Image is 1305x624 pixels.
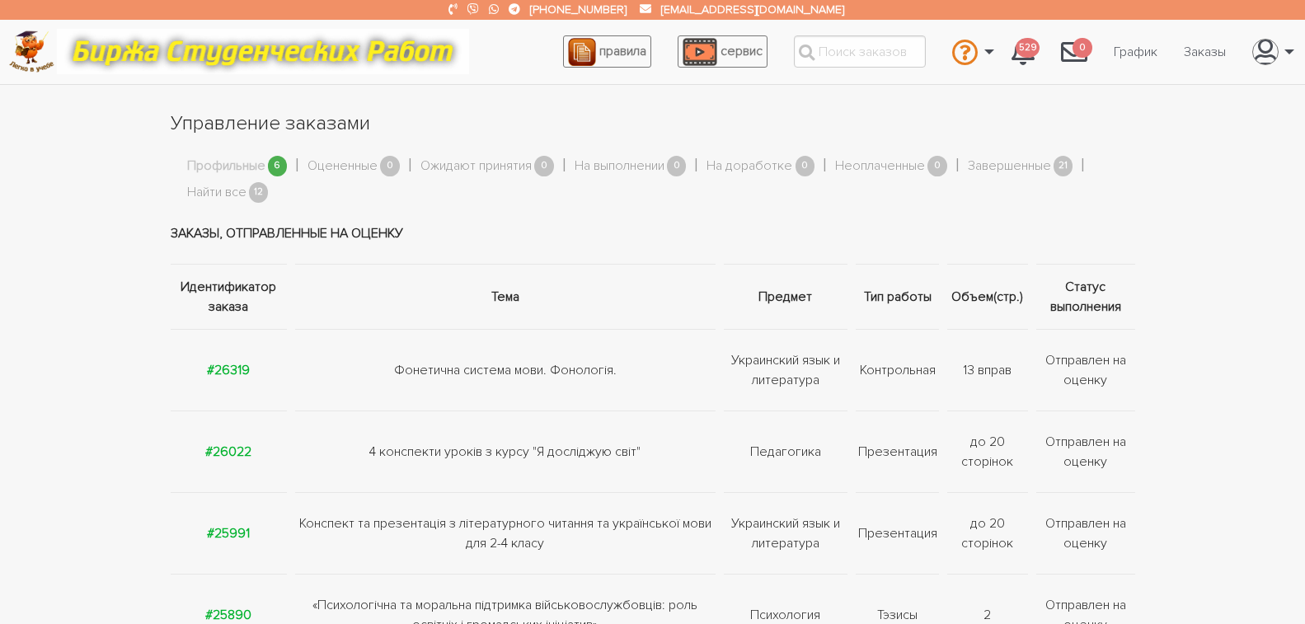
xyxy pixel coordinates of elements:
[171,265,291,330] th: Идентификатор заказа
[661,2,844,16] a: [EMAIL_ADDRESS][DOMAIN_NAME]
[171,203,1135,265] td: Заказы, отправленные на оценку
[207,525,250,542] a: #25991
[291,265,720,330] th: Тема
[968,156,1051,177] a: Завершенные
[291,330,720,411] td: Фонетична система мови. Фонологія.
[720,330,852,411] td: Украинский язык и литература
[927,156,947,176] span: 0
[530,2,627,16] a: [PHONE_NUMBER]
[835,156,925,177] a: Неоплаченные
[1101,36,1171,68] a: График
[187,156,265,177] a: Профильные
[291,493,720,575] td: Конспект та презентація з літературного читання та української мови для 2-4 класу
[852,493,943,575] td: Презентация
[1016,38,1040,59] span: 529
[852,411,943,493] td: Презентация
[1048,30,1101,74] a: 0
[291,411,720,493] td: 4 конспекти уроків з курсу "Я досліджую світ"
[1032,330,1135,411] td: Отправлен на оценку
[1032,265,1135,330] th: Статус выполнения
[721,43,763,59] span: сервис
[852,265,943,330] th: Тип работы
[171,110,1135,138] h1: Управление заказами
[794,35,926,68] input: Поиск заказов
[796,156,815,176] span: 0
[563,35,651,68] a: правила
[667,156,687,176] span: 0
[420,156,532,177] a: Ожидают принятия
[1032,493,1135,575] td: Отправлен на оценку
[943,411,1032,493] td: до 20 сторінок
[207,362,250,378] a: #26319
[534,156,554,176] span: 0
[943,493,1032,575] td: до 20 сторінок
[683,38,717,66] img: play_icon-49f7f135c9dc9a03216cfdbccbe1e3994649169d890fb554cedf0eac35a01ba8.png
[380,156,400,176] span: 0
[998,30,1048,74] a: 529
[1171,36,1239,68] a: Заказы
[1032,411,1135,493] td: Отправлен на оценку
[678,35,768,68] a: сервис
[720,265,852,330] th: Предмет
[720,493,852,575] td: Украинский язык и литература
[720,411,852,493] td: Педагогика
[57,29,469,74] img: motto-12e01f5a76059d5f6a28199ef077b1f78e012cfde436ab5cf1d4517935686d32.gif
[599,43,646,59] span: правила
[943,330,1032,411] td: 13 вправ
[268,156,288,176] span: 6
[205,443,251,460] a: #26022
[575,156,664,177] a: На выполнении
[568,38,596,66] img: agreement_icon-feca34a61ba7f3d1581b08bc946b2ec1ccb426f67415f344566775c155b7f62c.png
[249,182,269,203] span: 12
[205,607,251,623] a: #25890
[1054,156,1073,176] span: 21
[307,156,378,177] a: Оцененные
[852,330,943,411] td: Контрольная
[706,156,792,177] a: На доработке
[9,30,54,73] img: logo-c4363faeb99b52c628a42810ed6dfb4293a56d4e4775eb116515dfe7f33672af.png
[187,182,246,204] a: Найти все
[1073,38,1092,59] span: 0
[943,265,1032,330] th: Объем(стр.)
